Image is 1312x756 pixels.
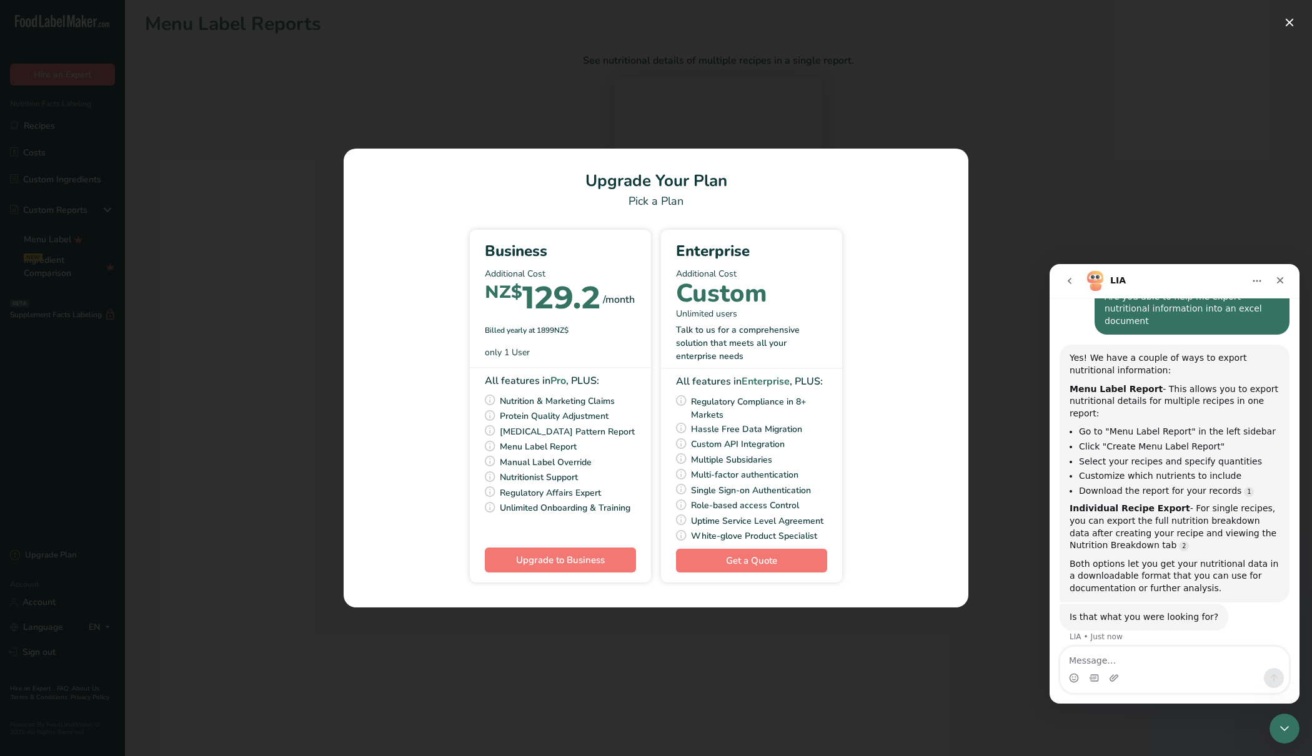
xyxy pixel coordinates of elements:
div: Talk to us for a comprehensive solution that meets all your enterprise needs [676,323,827,363]
span: Role-based access Control [691,498,799,513]
span: only 1 User [485,346,530,359]
span: [MEDICAL_DATA] Pattern Report [500,424,635,439]
div: All features in , PLUS: [676,374,827,389]
a: Get a Quote [676,549,827,573]
div: 129.2 [485,285,600,315]
span: Unlimited users [676,307,737,320]
div: Enterprise [676,240,827,262]
span: Upgrade to Business [516,554,605,566]
span: Multiple Subsidaries [691,452,772,468]
iframe: Intercom live chat [1270,714,1300,744]
span: Manual Label Override [500,454,592,470]
span: Nutritionist Support [500,469,578,485]
span: Hassle Free Data Migration [691,421,802,437]
iframe: Intercom live chat [1050,264,1300,704]
h1: Upgrade Your Plan [359,169,953,193]
p: Additional Cost [485,267,636,280]
span: Single Sign-on Authentication [691,483,811,498]
span: Regulatory Affairs Expert [500,485,601,501]
div: Business [485,240,636,262]
span: Regulatory Compliance in 8+ Markets [691,394,827,421]
span: Nutrition & Marketing Claims [500,393,615,409]
div: Pick a Plan [359,193,953,210]
span: Uptime Service Level Agreement [691,513,823,529]
span: Unlimited Onboarding & Training [500,500,630,516]
span: White-glove Product Specialist [691,528,817,544]
div: Billed yearly at 1899NZ$ [485,325,636,336]
span: Custom API Integration [691,436,785,452]
span: Menu Label Report [500,439,577,454]
div: Custom [676,285,767,302]
span: Multi-factor authentication [691,467,798,483]
span: NZ$ [485,281,522,302]
span: Protein Quality Adjustment [500,408,609,424]
span: Get a Quote [726,554,777,568]
b: Enterprise [742,375,790,388]
div: All features in , PLUS: [485,373,636,388]
p: Additional Cost [676,267,827,280]
div: /month [603,292,635,307]
button: Upgrade to Business [485,547,636,572]
b: Pro [550,374,566,388]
